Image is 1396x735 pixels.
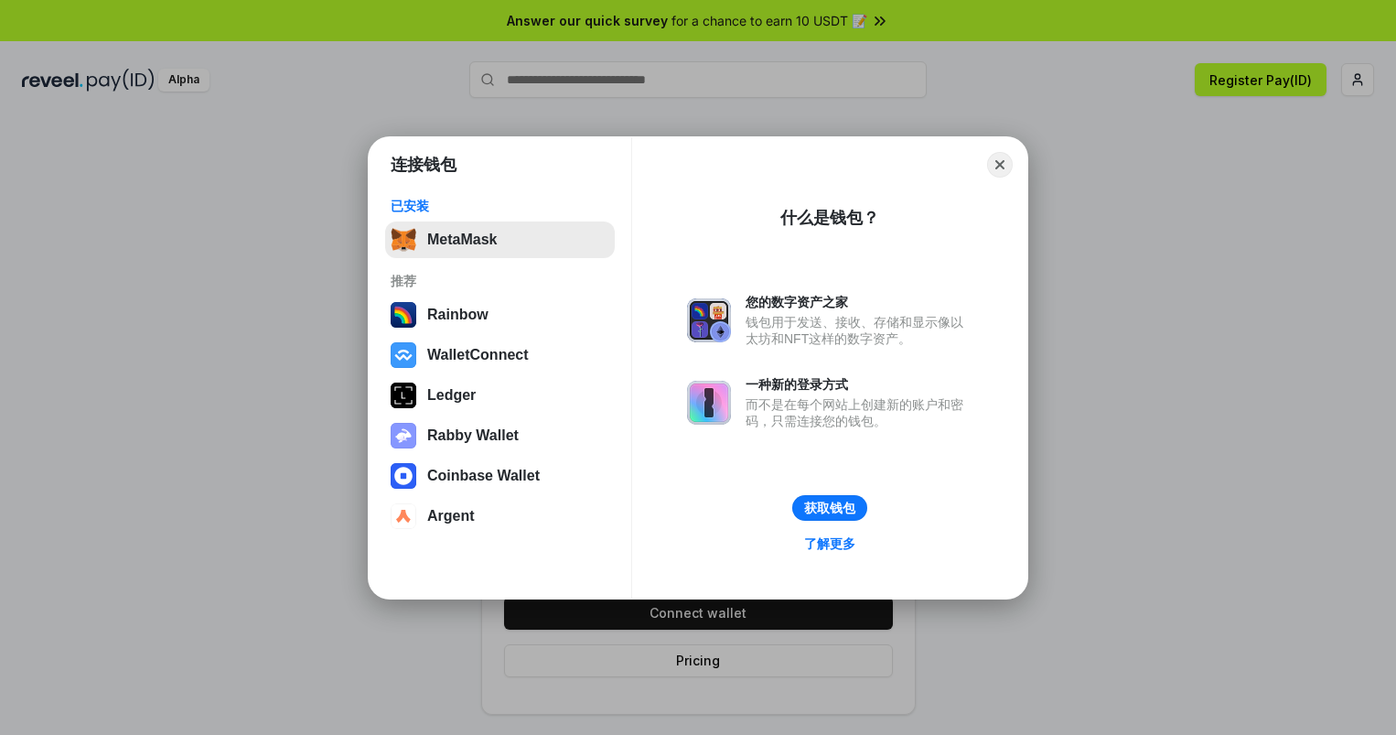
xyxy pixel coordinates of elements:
img: svg+xml,%3Csvg%20xmlns%3D%22http%3A%2F%2Fwww.w3.org%2F2000%2Fsvg%22%20fill%3D%22none%22%20viewBox... [391,423,416,449]
button: WalletConnect [385,337,615,373]
div: Rainbow [427,307,489,323]
div: 推荐 [391,273,609,289]
button: Close [987,152,1013,178]
div: WalletConnect [427,347,529,363]
div: 已安装 [391,198,609,214]
div: 钱包用于发送、接收、存储和显示像以太坊和NFT这样的数字资产。 [746,314,972,347]
a: 了解更多 [793,532,866,556]
div: Rabby Wallet [427,427,519,444]
div: Argent [427,508,475,524]
img: svg+xml,%3Csvg%20width%3D%2228%22%20height%3D%2228%22%20viewBox%3D%220%200%2028%2028%22%20fill%3D... [391,342,416,368]
button: Rainbow [385,297,615,333]
img: svg+xml,%3Csvg%20width%3D%22120%22%20height%3D%22120%22%20viewBox%3D%220%200%20120%20120%22%20fil... [391,302,416,328]
div: 获取钱包 [804,500,855,516]
div: Ledger [427,387,476,404]
div: 了解更多 [804,535,855,552]
img: svg+xml,%3Csvg%20fill%3D%22none%22%20height%3D%2233%22%20viewBox%3D%220%200%2035%2033%22%20width%... [391,227,416,253]
button: Rabby Wallet [385,417,615,454]
button: Coinbase Wallet [385,458,615,494]
img: svg+xml,%3Csvg%20xmlns%3D%22http%3A%2F%2Fwww.w3.org%2F2000%2Fsvg%22%20width%3D%2228%22%20height%3... [391,383,416,408]
div: 什么是钱包？ [780,207,879,229]
div: Coinbase Wallet [427,468,540,484]
img: svg+xml,%3Csvg%20width%3D%2228%22%20height%3D%2228%22%20viewBox%3D%220%200%2028%2028%22%20fill%3D... [391,503,416,529]
img: svg+xml,%3Csvg%20xmlns%3D%22http%3A%2F%2Fwww.w3.org%2F2000%2Fsvg%22%20fill%3D%22none%22%20viewBox... [687,298,731,342]
h1: 连接钱包 [391,154,456,176]
div: 而不是在每个网站上创建新的账户和密码，只需连接您的钱包。 [746,396,972,429]
button: MetaMask [385,222,615,258]
img: svg+xml,%3Csvg%20xmlns%3D%22http%3A%2F%2Fwww.w3.org%2F2000%2Fsvg%22%20fill%3D%22none%22%20viewBox... [687,381,731,425]
button: 获取钱包 [792,495,867,521]
div: MetaMask [427,232,497,248]
button: Argent [385,498,615,535]
div: 一种新的登录方式 [746,376,972,393]
div: 您的数字资产之家 [746,294,972,310]
button: Ledger [385,377,615,414]
img: svg+xml,%3Csvg%20width%3D%2228%22%20height%3D%2228%22%20viewBox%3D%220%200%2028%2028%22%20fill%3D... [391,463,416,489]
